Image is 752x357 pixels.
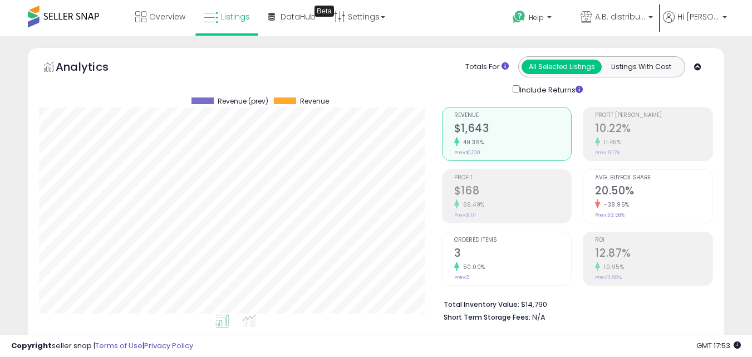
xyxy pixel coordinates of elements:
[696,340,741,351] span: 2025-09-15 17:53 GMT
[677,11,719,22] span: Hi [PERSON_NAME]
[11,341,193,351] div: seller snap | |
[595,175,712,181] span: Avg. Buybox Share
[56,59,130,77] h5: Analytics
[11,340,52,351] strong: Copyright
[465,62,509,72] div: Totals For
[595,113,712,119] span: Profit [PERSON_NAME]
[595,237,712,243] span: ROI
[600,200,630,209] small: -38.95%
[595,184,712,199] h2: 20.50%
[454,113,572,119] span: Revenue
[595,122,712,137] h2: 10.22%
[444,300,519,309] b: Total Inventory Value:
[600,138,621,146] small: 11.45%
[663,11,727,36] a: Hi [PERSON_NAME]
[532,312,545,322] span: N/A
[454,237,572,243] span: Ordered Items
[281,11,316,22] span: DataHub
[600,263,624,271] small: 10.95%
[454,122,572,137] h2: $1,643
[595,274,622,281] small: Prev: 11.60%
[218,97,268,105] span: Revenue (prev)
[454,247,572,262] h2: 3
[595,212,625,218] small: Prev: 33.58%
[149,11,185,22] span: Overview
[454,175,572,181] span: Profit
[454,149,480,156] small: Prev: $1,100
[144,340,193,351] a: Privacy Policy
[595,149,620,156] small: Prev: 9.17%
[454,212,476,218] small: Prev: $101
[595,247,712,262] h2: 12.87%
[454,184,572,199] h2: $168
[512,10,526,24] i: Get Help
[601,60,681,74] button: Listings With Cost
[444,297,705,310] li: $14,790
[459,138,484,146] small: 49.36%
[314,6,334,17] div: Tooltip anchor
[459,200,485,209] small: 66.49%
[221,11,250,22] span: Listings
[444,312,530,322] b: Short Term Storage Fees:
[300,97,329,105] span: Revenue
[595,11,645,22] span: A.B. distribution
[504,83,596,96] div: Include Returns
[454,274,469,281] small: Prev: 2
[529,13,544,22] span: Help
[522,60,602,74] button: All Selected Listings
[459,263,485,271] small: 50.00%
[504,2,571,36] a: Help
[95,340,142,351] a: Terms of Use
